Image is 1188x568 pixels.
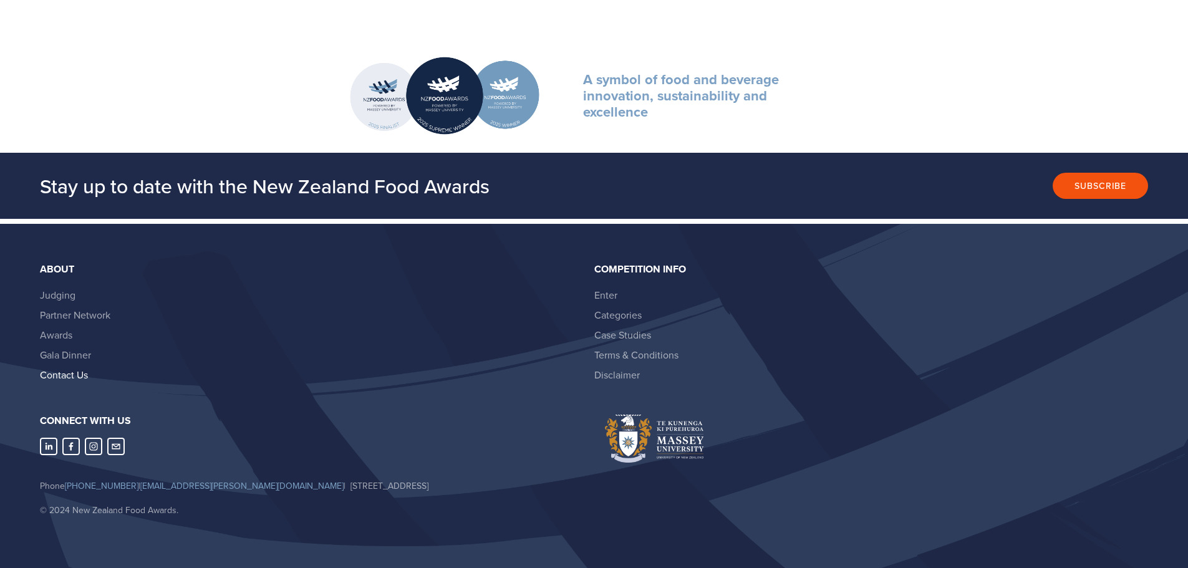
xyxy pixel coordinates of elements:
[40,478,584,494] p: Phone | | [STREET_ADDRESS]
[40,348,91,362] a: Gala Dinner
[594,308,642,322] a: Categories
[40,415,584,427] h3: Connect with us
[85,438,102,455] a: Instagram
[594,288,617,302] a: Enter
[40,503,584,518] p: © 2024 New Zealand Food Awards.
[583,69,783,122] strong: A symbol of food and beverage innovation, sustainability and excellence
[594,328,651,342] a: Case Studies
[1053,173,1148,199] button: Subscribe
[594,264,1138,275] div: Competition Info
[65,479,138,492] a: [PHONE_NUMBER]
[40,438,57,455] a: LinkedIn
[107,438,125,455] a: nzfoodawards@massey.ac.nz
[40,368,88,382] a: Contact Us
[140,479,344,492] a: [EMAIL_ADDRESS][PERSON_NAME][DOMAIN_NAME]
[40,328,72,342] a: Awards
[62,438,80,455] a: Abbie Harris
[40,264,584,275] div: About
[40,173,771,198] h2: Stay up to date with the New Zealand Food Awards
[40,288,75,302] a: Judging
[594,348,679,362] a: Terms & Conditions
[594,368,640,382] a: Disclaimer
[40,308,110,322] a: Partner Network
